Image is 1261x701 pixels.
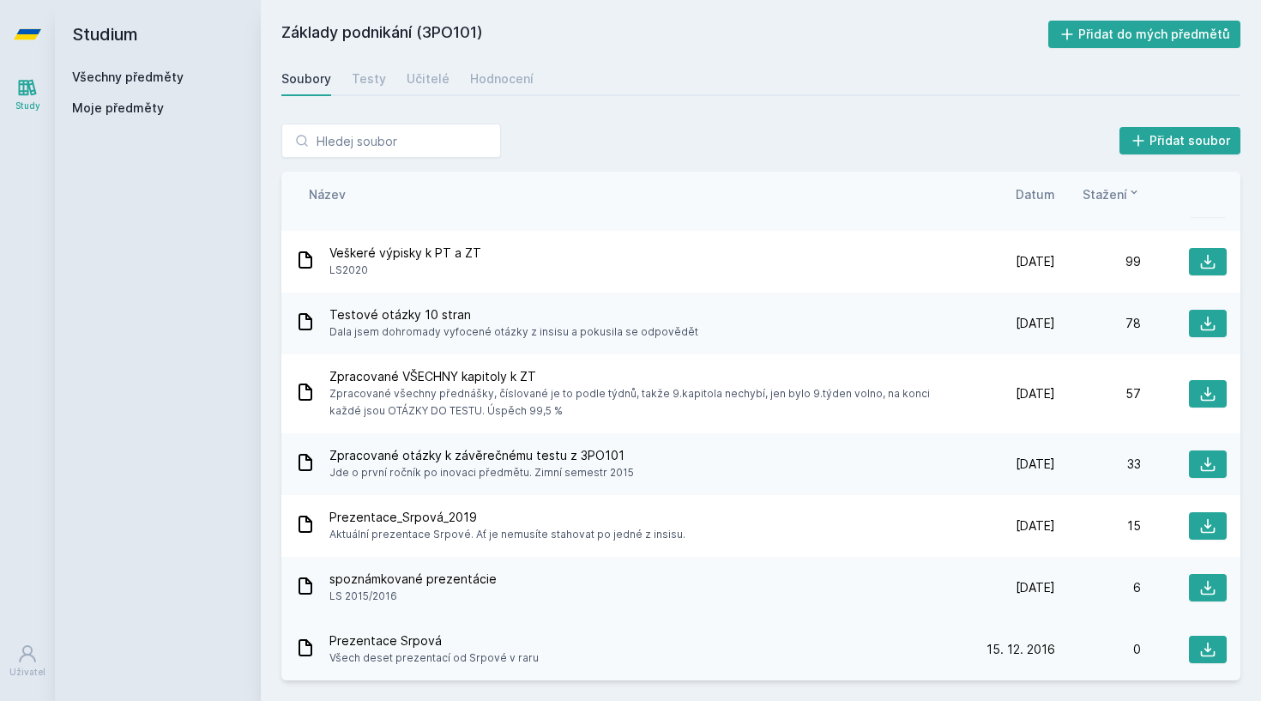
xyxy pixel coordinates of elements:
div: Soubory [281,70,331,88]
span: Stažení [1083,185,1127,203]
span: Veškeré výpisky k PT a ZT [329,245,481,262]
span: Všech deset prezentací od Srpové v raru [329,650,539,667]
a: Hodnocení [470,62,534,96]
span: Jde o první ročník po inovaci předmětu. Zimní semestr 2015 [329,464,634,481]
a: Soubory [281,62,331,96]
span: Zpracované všechny přednášky, číslované je to podle týdnů, takže 9.kapitola nechybí, jen bylo 9.t... [329,385,962,420]
span: [DATE] [1016,385,1055,402]
span: LS2020 [329,262,481,279]
span: Zpracované VŠECHNY kapitoly k ZT [329,368,962,385]
a: Testy [352,62,386,96]
div: 33 [1055,456,1141,473]
a: Všechny předměty [72,69,184,84]
span: [DATE] [1016,456,1055,473]
h2: Základy podnikání (3PO101) [281,21,1048,48]
span: Moje předměty [72,100,164,117]
span: [DATE] [1016,579,1055,596]
div: 78 [1055,315,1141,332]
div: 57 [1055,385,1141,402]
div: Hodnocení [470,70,534,88]
div: 99 [1055,253,1141,270]
a: Study [3,69,51,121]
a: Uživatel [3,635,51,687]
div: Uživatel [9,666,45,679]
span: Testové otázky 10 stran [329,306,698,323]
span: Dala jsem dohromady vyfocené otázky z insisu a pokusila se odpovědět [329,323,698,341]
div: 0 [1055,641,1141,658]
button: Datum [1016,185,1055,203]
div: 15 [1055,517,1141,535]
span: Zpracované otázky k závěrečnému testu z 3PO101 [329,447,634,464]
span: [DATE] [1016,315,1055,332]
span: [DATE] [1016,253,1055,270]
button: Název [309,185,346,203]
span: Prezentace_Srpová_2019 [329,509,685,526]
span: Aktuální prezentace Srpové. Ať je nemusíte stahovat po jedné z insisu. [329,526,685,543]
button: Přidat do mých předmětů [1048,21,1241,48]
span: LS 2015/2016 [329,588,497,605]
button: Přidat soubor [1119,127,1241,154]
div: Study [15,100,40,112]
span: 15. 12. 2016 [986,641,1055,658]
input: Hledej soubor [281,124,501,158]
span: spoznámkované prezentácie [329,571,497,588]
span: [DATE] [1016,517,1055,535]
div: 6 [1055,579,1141,596]
button: Stažení [1083,185,1141,203]
a: Učitelé [407,62,449,96]
span: Prezentace Srpová [329,632,539,650]
div: Testy [352,70,386,88]
div: Učitelé [407,70,449,88]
